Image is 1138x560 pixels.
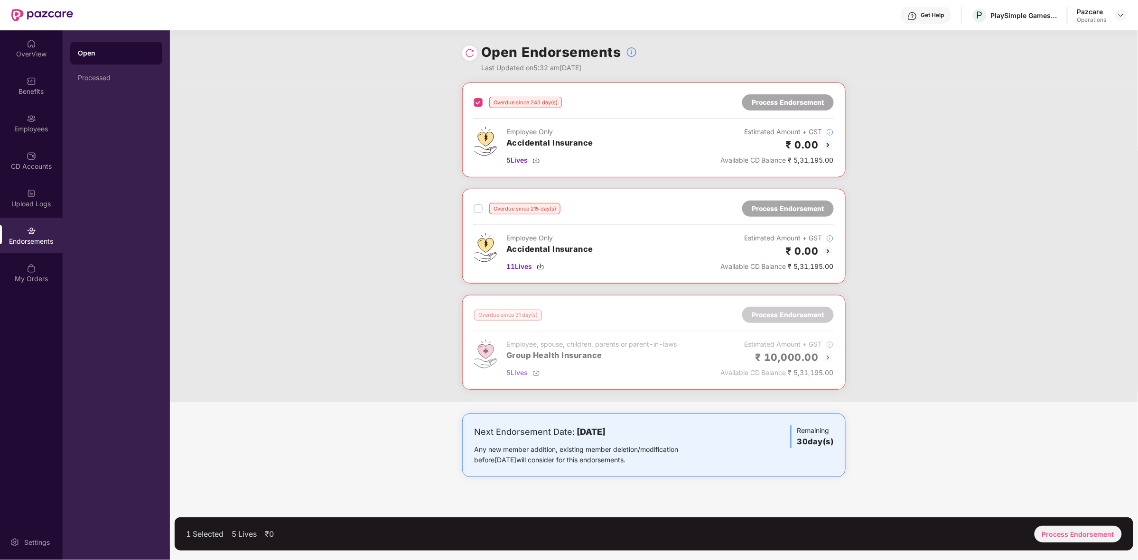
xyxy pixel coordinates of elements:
div: Overdue since 215 day(s) [489,203,560,214]
div: Process Endorsement [1035,526,1122,542]
div: Employee Only [506,233,593,243]
div: ₹ 5,31,195.00 [720,155,834,165]
h2: ₹ 0.00 [786,137,819,153]
img: svg+xml;base64,PHN2ZyBpZD0iQmFjay0yMHgyMCIgeG1sbnM9Imh0dHA6Ly93d3cudzMub3JnLzIwMDAvc3ZnIiB3aWR0aD... [822,246,834,257]
div: ₹0 [265,529,274,539]
div: Processed [78,74,155,82]
div: 1 Selected [186,529,224,539]
div: ₹ 5,31,195.00 [720,261,834,272]
span: Available CD Balance [720,156,786,164]
h2: ₹ 0.00 [786,243,819,259]
img: svg+xml;base64,PHN2ZyBpZD0iQmVuZWZpdHMiIHhtbG5zPSJodHRwOi8vd3d3LnczLm9yZy8yMDAwL3N2ZyIgd2lkdGg9Ij... [27,76,36,86]
div: Operations [1077,16,1107,24]
span: 11 Lives [506,261,532,272]
span: 5 Lives [506,155,528,165]
div: Employee Only [506,127,593,137]
h3: 30 day(s) [797,436,834,448]
img: svg+xml;base64,PHN2ZyBpZD0iUmVsb2FkLTMyeDMyIiB4bWxucz0iaHR0cDovL3d3dy53My5vcmcvMjAwMC9zdmciIHdpZH... [465,48,475,58]
img: New Pazcare Logo [11,9,73,21]
div: Open [78,48,155,58]
span: P [977,9,983,21]
img: svg+xml;base64,PHN2ZyBpZD0iRHJvcGRvd24tMzJ4MzIiIHhtbG5zPSJodHRwOi8vd3d3LnczLm9yZy8yMDAwL3N2ZyIgd2... [1117,11,1125,19]
h3: Accidental Insurance [506,243,593,256]
b: [DATE] [577,427,606,437]
img: svg+xml;base64,PHN2ZyBpZD0iSW5mb18tXzMyeDMyIiBkYXRhLW5hbWU9IkluZm8gLSAzMngzMiIgeG1sbnM9Imh0dHA6Ly... [626,46,637,58]
div: Settings [21,538,53,547]
div: Remaining [791,425,834,448]
div: PlaySimple Games Private Limited [991,11,1057,20]
h1: Open Endorsements [481,42,621,63]
div: Get Help [921,11,944,19]
img: svg+xml;base64,PHN2ZyB4bWxucz0iaHR0cDovL3d3dy53My5vcmcvMjAwMC9zdmciIHdpZHRoPSI0OS4zMjEiIGhlaWdodD... [474,127,497,156]
img: svg+xml;base64,PHN2ZyBpZD0iQmFjay0yMHgyMCIgeG1sbnM9Imh0dHA6Ly93d3cudzMub3JnLzIwMDAvc3ZnIiB3aWR0aD... [822,139,834,151]
div: Estimated Amount + GST [720,127,834,137]
img: svg+xml;base64,PHN2ZyBpZD0iQ0RfQWNjb3VudHMiIGRhdGEtbmFtZT0iQ0QgQWNjb3VudHMiIHhtbG5zPSJodHRwOi8vd3... [27,151,36,161]
img: svg+xml;base64,PHN2ZyB4bWxucz0iaHR0cDovL3d3dy53My5vcmcvMjAwMC9zdmciIHdpZHRoPSI0OS4zMjEiIGhlaWdodD... [474,233,497,262]
div: Estimated Amount + GST [720,233,834,243]
img: svg+xml;base64,PHN2ZyBpZD0iSW5mb18tXzMyeDMyIiBkYXRhLW5hbWU9IkluZm8gLSAzMngzMiIgeG1sbnM9Imh0dHA6Ly... [826,129,834,136]
div: Overdue since 243 day(s) [489,97,562,108]
div: 5 Lives [232,529,257,539]
img: svg+xml;base64,PHN2ZyBpZD0iRG93bmxvYWQtMzJ4MzIiIHhtbG5zPSJodHRwOi8vd3d3LnczLm9yZy8yMDAwL3N2ZyIgd2... [537,263,544,270]
img: svg+xml;base64,PHN2ZyBpZD0iU2V0dGluZy0yMHgyMCIgeG1sbnM9Imh0dHA6Ly93d3cudzMub3JnLzIwMDAvc3ZnIiB3aW... [10,538,19,547]
img: svg+xml;base64,PHN2ZyBpZD0iVXBsb2FkX0xvZ3MiIGRhdGEtbmFtZT0iVXBsb2FkIExvZ3MiIHhtbG5zPSJodHRwOi8vd3... [27,189,36,198]
img: svg+xml;base64,PHN2ZyBpZD0iSGVscC0zMngzMiIgeG1sbnM9Imh0dHA6Ly93d3cudzMub3JnLzIwMDAvc3ZnIiB3aWR0aD... [908,11,917,21]
div: Process Endorsement [752,203,824,214]
img: svg+xml;base64,PHN2ZyBpZD0iRG93bmxvYWQtMzJ4MzIiIHhtbG5zPSJodHRwOi8vd3d3LnczLm9yZy8yMDAwL3N2ZyIgd2... [532,156,540,164]
img: svg+xml;base64,PHN2ZyBpZD0iSW5mb18tXzMyeDMyIiBkYXRhLW5hbWU9IkluZm8gLSAzMngzMiIgeG1sbnM9Imh0dHA6Ly... [826,235,834,242]
img: svg+xml;base64,PHN2ZyBpZD0iRW1wbG95ZWVzIiB4bWxucz0iaHR0cDovL3d3dy53My5vcmcvMjAwMC9zdmciIHdpZHRoPS... [27,114,36,123]
img: svg+xml;base64,PHN2ZyBpZD0iSG9tZSIgeG1sbnM9Imh0dHA6Ly93d3cudzMub3JnLzIwMDAvc3ZnIiB3aWR0aD0iMjAiIG... [27,39,36,48]
div: Last Updated on 5:32 am[DATE] [481,63,637,73]
img: svg+xml;base64,PHN2ZyBpZD0iTXlfT3JkZXJzIiBkYXRhLW5hbWU9Ik15IE9yZGVycyIgeG1sbnM9Imh0dHA6Ly93d3cudz... [27,264,36,273]
h3: Accidental Insurance [506,137,593,149]
div: Next Endorsement Date: [474,425,708,439]
div: Any new member addition, existing member deletion/modification before [DATE] will consider for th... [474,444,708,465]
div: Process Endorsement [752,97,824,108]
img: svg+xml;base64,PHN2ZyBpZD0iRW5kb3JzZW1lbnRzIiB4bWxucz0iaHR0cDovL3d3dy53My5vcmcvMjAwMC9zdmciIHdpZH... [27,226,36,236]
div: Pazcare [1077,7,1107,16]
span: Available CD Balance [720,262,786,270]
